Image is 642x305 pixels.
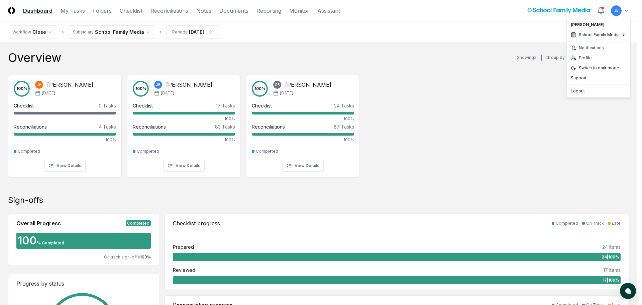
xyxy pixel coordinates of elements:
[568,20,629,30] div: [PERSON_NAME]
[568,63,629,73] div: Switch to dark mode
[579,32,620,38] span: School Family Media
[568,43,629,53] a: Notifications
[568,86,629,96] div: Logout
[568,73,629,83] div: Support
[568,53,629,63] a: Profile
